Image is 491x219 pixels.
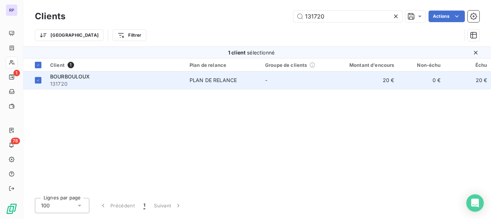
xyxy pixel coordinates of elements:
span: Client [50,62,65,68]
div: Montant d'encours [341,62,394,68]
img: Logo LeanPay [6,203,17,215]
div: PLAN DE RELANCE [190,77,237,84]
span: Groupe de clients [265,62,307,68]
button: Précédent [95,198,139,213]
button: [GEOGRAPHIC_DATA] [35,29,104,41]
button: 1 [139,198,150,213]
td: 20 € [336,72,399,89]
div: Non-échu [403,62,441,68]
div: Plan de relance [190,62,256,68]
div: RP [6,4,17,16]
button: Suivant [150,198,186,213]
input: Rechercher [293,11,402,22]
button: Filtrer [113,29,146,41]
span: BOURBOULOUX [50,73,90,80]
span: 1 [68,62,74,68]
div: Échu [450,62,487,68]
td: 0 € [399,72,445,89]
span: 131720 [50,80,181,88]
div: Open Intercom Messenger [466,194,484,212]
span: 78 [11,138,20,144]
span: 1 [13,70,20,76]
h3: Clients [35,10,65,23]
span: 1 client [228,49,245,56]
button: Actions [429,11,465,22]
span: 1 [143,202,145,209]
span: 100 [41,202,50,209]
span: - [265,77,267,83]
span: sélectionné [247,49,275,56]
